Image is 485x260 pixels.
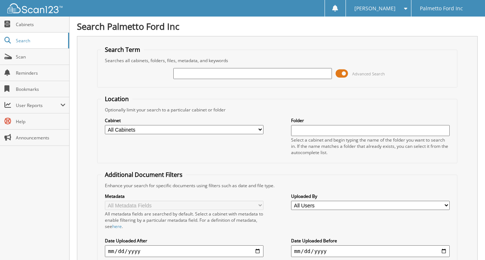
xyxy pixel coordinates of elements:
label: Date Uploaded After [105,238,263,244]
img: scan123-logo-white.svg [7,3,63,13]
legend: Additional Document Filters [101,171,186,179]
span: Cabinets [16,21,66,28]
span: Search [16,38,64,44]
h1: Search Palmetto Ford Inc [77,20,478,32]
label: Cabinet [105,117,263,124]
input: end [291,245,449,257]
input: start [105,245,263,257]
span: Advanced Search [352,71,385,76]
span: Bookmarks [16,86,66,92]
a: here [112,223,122,229]
span: User Reports [16,102,60,108]
label: Metadata [105,193,263,199]
span: Reminders [16,70,66,76]
span: Help [16,118,66,125]
div: Select a cabinet and begin typing the name of the folder you want to search in. If the name match... [291,137,449,156]
span: [PERSON_NAME] [354,6,396,11]
div: Optionally limit your search to a particular cabinet or folder [101,107,453,113]
div: Enhance your search for specific documents using filters such as date and file type. [101,182,453,189]
label: Uploaded By [291,193,449,199]
div: All metadata fields are searched by default. Select a cabinet with metadata to enable filtering b... [105,211,263,229]
div: Searches all cabinets, folders, files, metadata, and keywords [101,57,453,64]
legend: Search Term [101,46,144,54]
span: Scan [16,54,66,60]
legend: Location [101,95,132,103]
span: Announcements [16,135,66,141]
label: Date Uploaded Before [291,238,449,244]
span: Palmetto Ford Inc [420,6,463,11]
label: Folder [291,117,449,124]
